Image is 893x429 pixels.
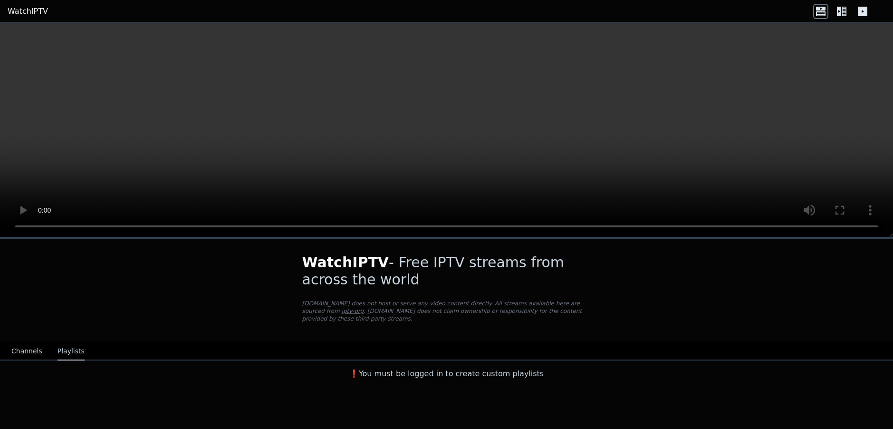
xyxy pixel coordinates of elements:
a: WatchIPTV [8,6,48,17]
h3: ❗️You must be logged in to create custom playlists [287,368,606,380]
p: [DOMAIN_NAME] does not host or serve any video content directly. All streams available here are s... [302,300,591,322]
a: iptv-org [342,308,364,314]
span: WatchIPTV [302,254,389,271]
button: Channels [11,342,42,361]
h1: - Free IPTV streams from across the world [302,254,591,288]
button: Playlists [58,342,85,361]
